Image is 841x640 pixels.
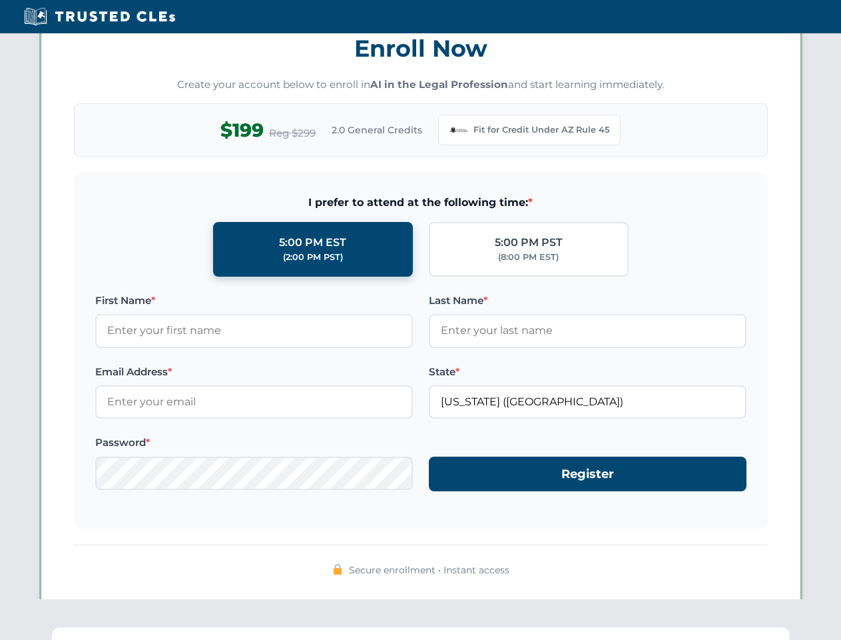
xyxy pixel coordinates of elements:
[20,7,179,27] img: Trusted CLEs
[95,364,413,380] label: Email Address
[498,251,559,264] div: (8:00 PM EST)
[95,385,413,419] input: Enter your email
[74,77,768,93] p: Create your account below to enroll in and start learning immediately.
[449,121,468,139] img: Arizona Bar
[332,564,343,575] img: 🔒
[220,115,264,145] span: $199
[349,563,509,577] span: Secure enrollment • Instant access
[429,364,746,380] label: State
[95,435,413,451] label: Password
[429,457,746,492] button: Register
[332,123,422,137] span: 2.0 General Credits
[429,385,746,419] input: Arizona (AZ)
[269,125,316,141] span: Reg $299
[473,123,609,137] span: Fit for Credit Under AZ Rule 45
[95,314,413,347] input: Enter your first name
[495,234,563,251] div: 5:00 PM PST
[429,293,746,309] label: Last Name
[95,293,413,309] label: First Name
[370,78,508,91] strong: AI in the Legal Profession
[279,234,346,251] div: 5:00 PM EST
[74,27,768,69] h3: Enroll Now
[429,314,746,347] input: Enter your last name
[95,194,746,211] span: I prefer to attend at the following time:
[283,251,343,264] div: (2:00 PM PST)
